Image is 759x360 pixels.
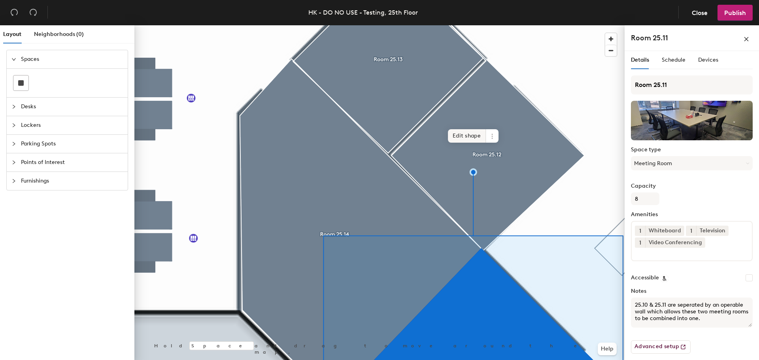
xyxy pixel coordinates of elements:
[598,343,617,355] button: Help
[11,179,16,183] span: collapsed
[11,123,16,128] span: collapsed
[631,340,691,354] button: Advanced setup
[21,50,123,68] span: Spaces
[698,57,718,63] span: Devices
[631,147,753,153] label: Space type
[724,9,746,17] span: Publish
[11,104,16,109] span: collapsed
[21,135,123,153] span: Parking Spots
[631,298,753,328] textarea: 25.10 & 25.11 are seperated by an operable wall which allows these two meeting rooms to be combin...
[639,227,641,235] span: 1
[639,239,641,247] span: 1
[690,227,692,235] span: 1
[631,288,753,294] label: Notes
[448,129,486,143] span: Edit shape
[21,98,123,116] span: Desks
[11,57,16,62] span: expanded
[3,31,21,38] span: Layout
[685,5,714,21] button: Close
[635,237,645,248] button: 1
[631,156,753,170] button: Meeting Room
[662,57,685,63] span: Schedule
[717,5,753,21] button: Publish
[631,101,753,140] img: The space named Room 25.11
[21,172,123,190] span: Furnishings
[631,33,668,43] h4: Room 25.11
[631,57,649,63] span: Details
[645,237,705,248] div: Video Conferencing
[631,183,753,189] label: Capacity
[645,226,684,236] div: Whiteboard
[744,36,749,42] span: close
[686,226,696,236] button: 1
[11,141,16,146] span: collapsed
[635,226,645,236] button: 1
[11,160,16,165] span: collapsed
[6,5,22,21] button: Undo (⌘ + Z)
[696,226,729,236] div: Television
[631,275,659,281] label: Accessible
[34,31,84,38] span: Neighborhoods (0)
[308,8,418,17] div: HK - DO NO USE - Testing, 25th Floor
[21,153,123,172] span: Points of Interest
[692,9,708,17] span: Close
[631,211,753,218] label: Amenities
[25,5,41,21] button: Redo (⌘ + ⇧ + Z)
[21,116,123,134] span: Lockers
[10,8,18,16] span: undo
